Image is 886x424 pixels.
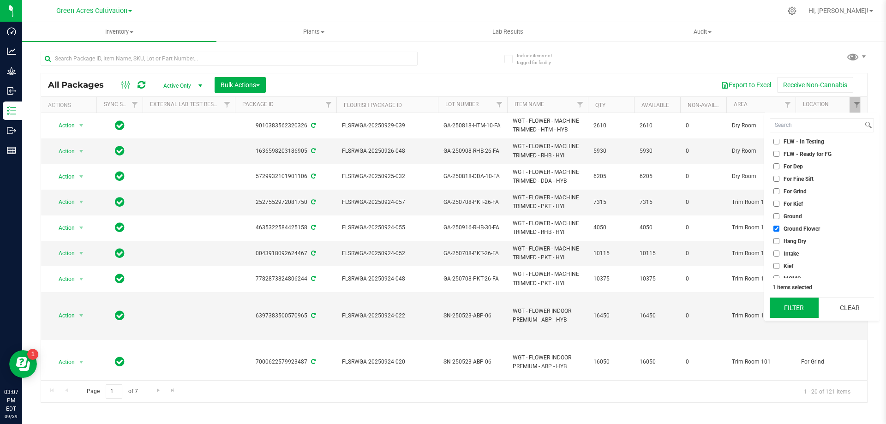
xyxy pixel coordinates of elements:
[7,86,16,96] inline-svg: Inbound
[310,250,316,257] span: Sync from Compliance System
[310,312,316,319] span: Sync from Compliance System
[513,117,582,134] span: WGT - FLOWER - MACHINE TRIMMED - HTM - HYB
[686,121,721,130] span: 0
[41,52,418,66] input: Search Package ID, Item Name, SKU, Lot or Part Number...
[686,275,721,283] span: 0
[686,198,721,207] span: 0
[777,77,853,93] button: Receive Non-Cannabis
[342,172,432,181] span: FLSRWGA-20250925-032
[342,275,432,283] span: FLSRWGA-20250924-048
[115,119,125,132] span: In Sync
[773,226,779,232] input: Ground Flower
[115,196,125,209] span: In Sync
[342,223,432,232] span: FLSRWGA-20250924-055
[106,384,122,399] input: 1
[411,22,605,42] a: Lab Results
[76,145,87,158] span: select
[593,223,629,232] span: 4050
[784,151,832,157] span: FLW - Ready for FG
[115,144,125,157] span: In Sync
[780,97,796,113] a: Filter
[784,139,824,144] span: FLW - In Testing
[786,6,798,15] div: Manage settings
[50,170,75,183] span: Action
[513,270,582,287] span: WGT - FLOWER - MACHINE TRIMMED - PKT - HYI
[513,353,582,371] span: WGT - FLOWER INDOOR PREMIUM - ABP - HYB
[443,358,502,366] span: SN-250523-ABP-06
[686,358,721,366] span: 0
[770,119,863,132] input: Search
[784,201,803,207] span: For Kief
[492,97,507,113] a: Filter
[76,196,87,209] span: select
[595,102,605,108] a: Qty
[686,147,721,155] span: 0
[593,172,629,181] span: 6205
[76,119,87,132] span: select
[770,298,819,318] button: Filter
[233,249,338,258] div: 0043918092624467
[76,221,87,234] span: select
[166,384,180,397] a: Go to the last page
[115,170,125,183] span: In Sync
[773,263,779,269] input: Kief
[216,22,411,42] a: Plants
[593,147,629,155] span: 5930
[76,273,87,286] span: select
[784,164,803,169] span: For Dep
[784,251,799,257] span: Intake
[640,223,675,232] span: 4050
[342,249,432,258] span: FLSRWGA-20250924-052
[220,97,235,113] a: Filter
[732,275,790,283] span: Trim Room 101
[784,276,801,281] span: MOMS
[480,28,536,36] span: Lab Results
[56,7,127,15] span: Green Acres Cultivation
[732,121,790,130] span: Dry Room
[443,249,502,258] span: GA-250708-PKT-26-FA
[342,198,432,207] span: FLSRWGA-20250924-057
[443,172,502,181] span: GA-250818-DDA-10-FA
[772,284,871,291] div: 1 items selected
[445,101,479,107] a: Lot Number
[7,106,16,115] inline-svg: Inventory
[513,193,582,211] span: WGT - FLOWER - MACHINE TRIMMED - PKT - HYI
[732,249,790,258] span: Trim Room 101
[7,146,16,155] inline-svg: Reports
[605,22,800,42] a: Audit
[115,355,125,368] span: In Sync
[115,309,125,322] span: In Sync
[221,81,260,89] span: Bulk Actions
[640,172,675,181] span: 6205
[48,102,93,108] div: Actions
[50,356,75,369] span: Action
[640,249,675,258] span: 10115
[513,168,582,185] span: WGT - FLOWER - MACHINE TRIMMED - DDA - HYB
[784,176,814,182] span: For Fine Sift
[215,77,266,93] button: Bulk Actions
[803,101,829,107] a: Location
[50,247,75,260] span: Action
[342,311,432,320] span: FLSRWGA-20250924-022
[796,384,858,398] span: 1 - 20 of 121 items
[115,272,125,285] span: In Sync
[732,198,790,207] span: Trim Room 101
[233,147,338,155] div: 1636598203186905
[732,172,790,181] span: Dry Room
[233,172,338,181] div: 5729932101901106
[443,275,502,283] span: GA-250708-PKT-26-FA
[310,122,316,129] span: Sync from Compliance System
[9,350,37,378] iframe: Resource center
[640,121,675,130] span: 2610
[513,142,582,160] span: WGT - FLOWER - MACHINE TRIMMED - RHB - HYI
[342,147,432,155] span: FLSRWGA-20250926-048
[640,311,675,320] span: 16450
[310,358,316,365] span: Sync from Compliance System
[233,358,338,366] div: 7000622579923487
[773,151,779,157] input: FLW - Ready for FG
[686,223,721,232] span: 0
[513,307,582,324] span: WGT - FLOWER INDOOR PREMIUM - ABP - HYB
[310,224,316,231] span: Sync from Compliance System
[233,198,338,207] div: 2527552972081750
